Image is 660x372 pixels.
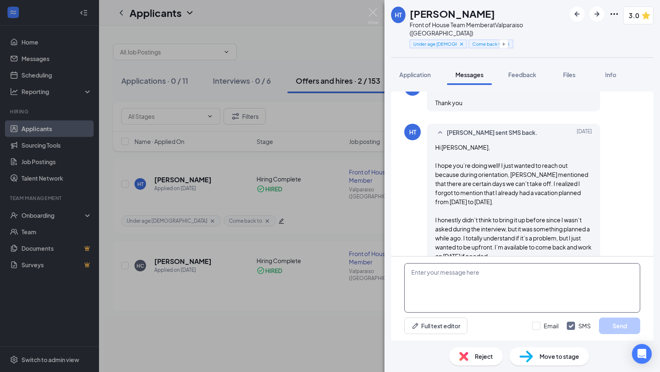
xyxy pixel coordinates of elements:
[563,71,575,78] span: Files
[605,71,616,78] span: Info
[435,128,445,138] svg: SmallChevronUp
[472,40,503,47] span: Come back to
[572,9,582,19] svg: ArrowLeftNew
[435,144,592,305] span: Hi [PERSON_NAME], I hope you’re doing well! I just wanted to reach out because during orientation...
[570,7,585,21] button: ArrowLeftNew
[499,40,508,48] button: Plus
[629,10,639,21] span: 3.0
[399,71,431,78] span: Application
[632,344,652,364] div: Open Intercom Messenger
[455,71,483,78] span: Messages
[501,42,506,47] svg: Plus
[404,318,467,334] button: Full text editorPen
[577,128,592,138] span: [DATE]
[413,40,457,47] span: Under age [DEMOGRAPHIC_DATA]
[435,99,462,106] span: Thank you
[589,7,604,21] button: ArrowRight
[508,71,536,78] span: Feedback
[609,9,619,19] svg: Ellipses
[410,7,495,21] h1: [PERSON_NAME]
[410,21,566,37] div: Front of House Team Member at Valparaiso ([GEOGRAPHIC_DATA])
[592,9,602,19] svg: ArrowRight
[411,322,420,330] svg: Pen
[599,318,640,334] button: Send
[447,128,537,138] span: [PERSON_NAME] sent SMS back.
[395,11,402,19] div: HT
[409,128,416,136] div: HT
[459,41,464,47] svg: Cross
[540,352,579,361] span: Move to stage
[475,352,493,361] span: Reject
